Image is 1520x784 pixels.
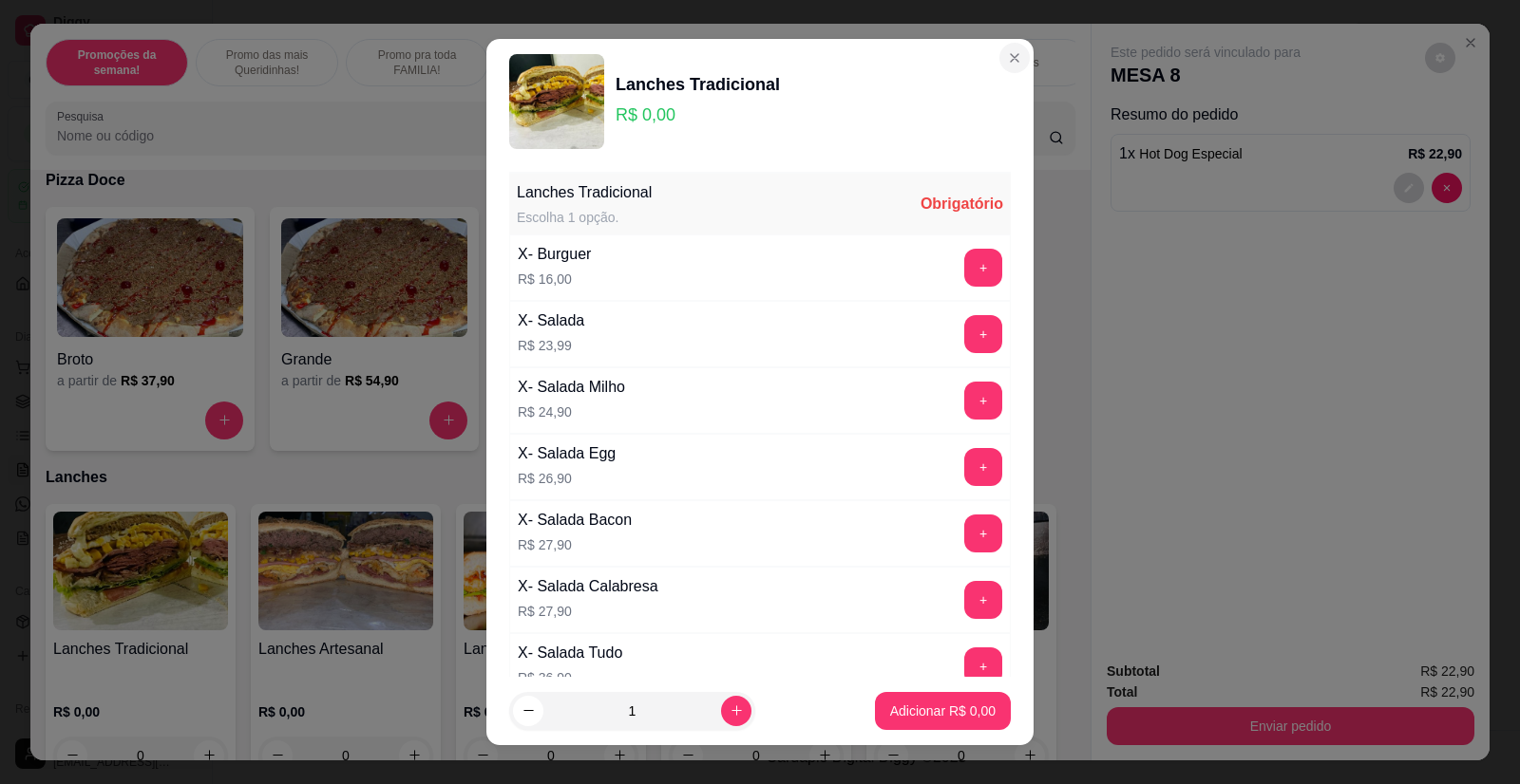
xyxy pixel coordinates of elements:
[518,642,622,664] div: X- Salada Tudo
[518,270,591,289] p: R$ 16,00
[517,208,652,227] div: Escolha 1 opção.
[964,581,1002,619] button: add
[964,448,1002,486] button: add
[513,696,543,726] button: decrease-product-quantity
[921,193,1003,215] div: Obrigatório
[518,575,658,598] div: X- Salada Calabresa
[518,336,584,355] p: R$ 23,99
[875,692,1011,730] button: Adicionar R$ 0,00
[518,509,632,532] div: X- Salada Bacon
[721,696,751,726] button: increase-product-quantity
[518,309,584,332] div: X- Salada
[518,442,616,465] div: X- Salada Egg
[964,382,1002,420] button: add
[964,249,1002,287] button: add
[999,43,1030,73] button: Close
[518,243,591,266] div: X- Burguer
[518,376,625,399] div: X- Salada Milho
[518,602,658,621] p: R$ 27,90
[509,54,604,149] img: product-image
[517,181,652,204] div: Lanches Tradicional
[964,315,1002,353] button: add
[518,402,625,421] p: R$ 24,90
[890,701,996,720] p: Adicionar R$ 0,00
[616,71,780,98] div: Lanches Tradicional
[518,668,622,687] p: R$ 36,90
[616,102,780,128] p: R$ 0,00
[964,514,1002,552] button: add
[518,535,632,554] p: R$ 27,90
[518,469,616,488] p: R$ 26,90
[964,647,1002,685] button: add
